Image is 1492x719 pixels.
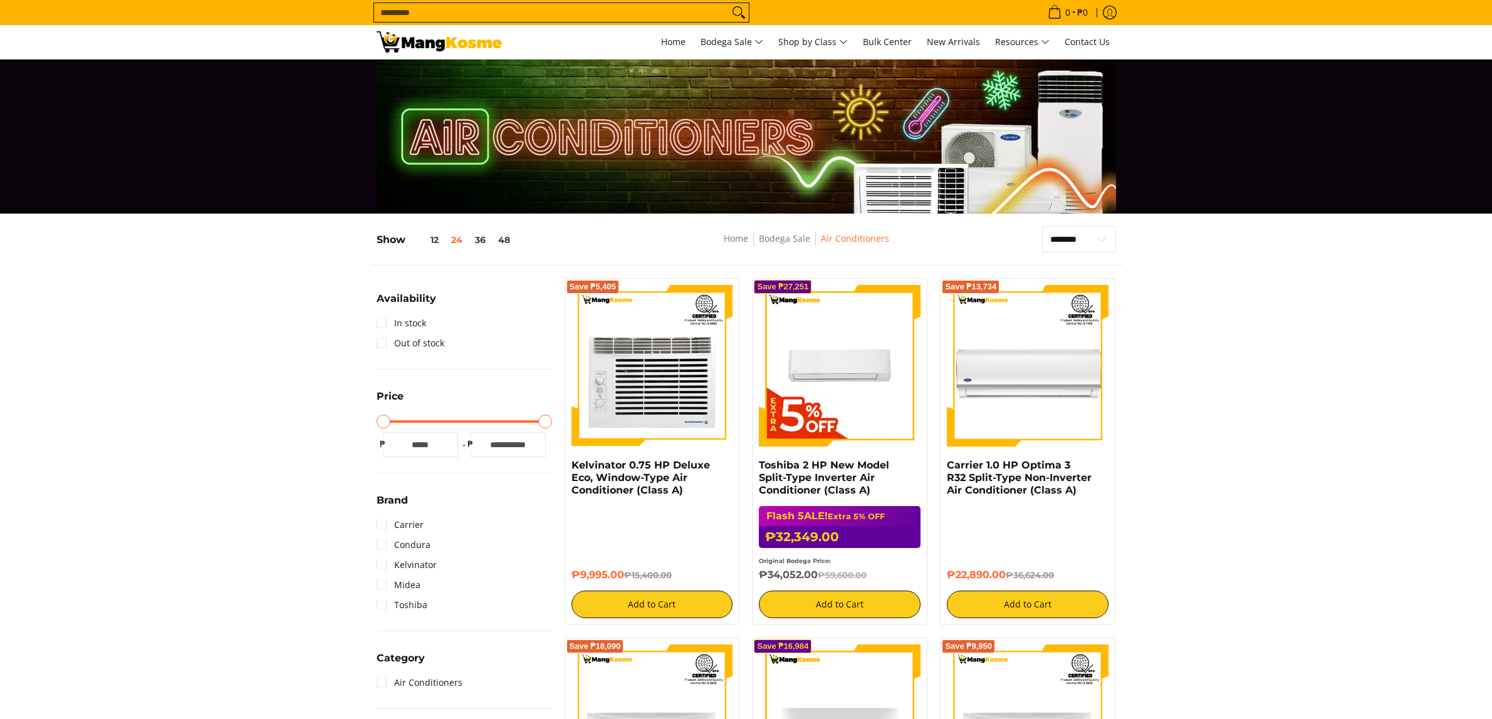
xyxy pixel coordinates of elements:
[1065,36,1110,48] span: Contact Us
[405,235,445,245] button: 12
[945,643,992,650] span: Save ₱9,950
[947,569,1109,581] h6: ₱22,890.00
[632,231,980,259] nav: Breadcrumbs
[571,459,710,496] a: Kelvinator 0.75 HP Deluxe Eco, Window-Type Air Conditioner (Class A)
[947,285,1109,447] img: Carrier 1.0 HP Optima 3 R32 Split-Type Non-Inverter Air Conditioner (Class A)
[377,333,444,353] a: Out of stock
[464,438,477,450] span: ₱
[759,569,921,581] h6: ₱34,052.00
[947,459,1092,496] a: Carrier 1.0 HP Optima 3 R32 Split-Type Non-Inverter Air Conditioner (Class A)
[818,570,867,580] del: ₱59,600.00
[759,557,831,564] small: Original Bodega Price:
[377,595,427,615] a: Toshiba
[624,570,672,580] del: ₱15,400.00
[759,232,810,244] a: Bodega Sale
[377,438,389,450] span: ₱
[945,283,996,291] span: Save ₱13,734
[1006,570,1054,580] del: ₱36,624.00
[989,25,1056,59] a: Resources
[759,285,921,447] img: Toshiba 2 HP New Model Split-Type Inverter Air Conditioner (Class A)
[570,643,621,650] span: Save ₱18,090
[757,283,808,291] span: Save ₱27,251
[377,653,425,663] span: Category
[1058,25,1116,59] a: Contact Us
[377,535,430,555] a: Condura
[377,673,462,693] a: Air Conditioners
[661,36,686,48] span: Home
[927,36,980,48] span: New Arrivals
[778,34,848,50] span: Shop by Class
[377,515,424,535] a: Carrier
[694,25,769,59] a: Bodega Sale
[377,313,426,333] a: In stock
[947,591,1109,618] button: Add to Cart
[1044,6,1092,19] span: •
[377,555,437,575] a: Kelvinator
[377,391,404,411] summary: Open
[377,31,502,53] img: Bodega Sale Aircon l Mang Kosme: Home Appliances Warehouse Sale
[377,653,425,673] summary: Open
[729,3,749,22] button: Search
[1063,8,1072,17] span: 0
[377,391,404,401] span: Price
[655,25,692,59] a: Home
[1075,8,1090,17] span: ₱0
[759,459,889,496] a: Toshiba 2 HP New Model Split-Type Inverter Air Conditioner (Class A)
[571,591,733,618] button: Add to Cart
[821,232,889,244] a: Air Conditioners
[759,526,921,548] h6: ₱32,349.00
[995,34,1050,50] span: Resources
[445,235,469,245] button: 24
[514,25,1116,59] nav: Main Menu
[857,25,918,59] a: Bulk Center
[377,495,408,515] summary: Open
[724,232,748,244] a: Home
[571,285,733,447] img: Kelvinator 0.75 HP Deluxe Eco, Window-Type Air Conditioner (Class A)
[863,36,912,48] span: Bulk Center
[921,25,986,59] a: New Arrivals
[377,234,516,246] h5: Show
[377,575,420,595] a: Midea
[757,643,808,650] span: Save ₱16,984
[377,294,436,313] summary: Open
[469,235,492,245] button: 36
[701,34,763,50] span: Bodega Sale
[571,569,733,581] h6: ₱9,995.00
[377,495,408,505] span: Brand
[570,283,617,291] span: Save ₱5,405
[759,591,921,618] button: Add to Cart
[492,235,516,245] button: 48
[377,294,436,304] span: Availability
[772,25,854,59] a: Shop by Class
